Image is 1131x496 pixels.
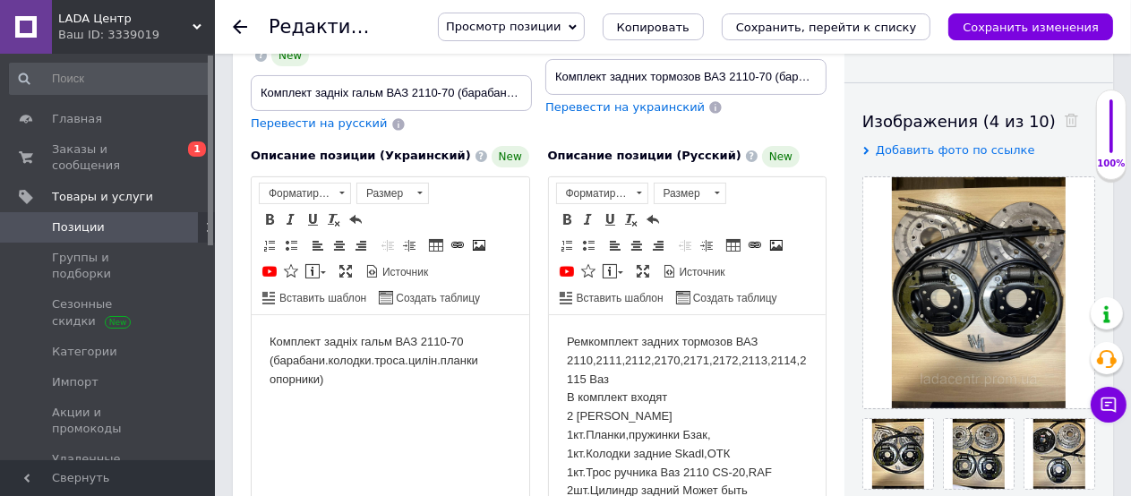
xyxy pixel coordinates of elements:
[330,235,349,255] a: По центру
[52,189,153,205] span: Товары и услуги
[963,21,1099,34] i: Сохранить изменения
[393,291,480,306] span: Создать таблицу
[281,235,301,255] a: Вставить / удалить маркированный список
[673,287,780,307] a: Создать таблицу
[251,149,471,162] span: Описание позиции (Украинский)
[52,141,166,174] span: Заказы и сообщения
[654,183,726,204] a: Размер
[876,143,1035,157] span: Добавить фото по ссылке
[690,291,777,306] span: Создать таблицу
[271,45,309,66] span: New
[259,183,351,204] a: Форматирование
[722,13,931,40] button: Сохранить, перейти к списку
[556,183,648,204] a: Форматирование
[18,18,260,204] p: Ремкомплект задних тормозов ВАЗ 2110,2111,2112,2170,2171,2172,2113,2114,2115 Ваз В комплект входя...
[188,141,206,157] span: 1
[260,261,279,281] a: Добавить видео с YouTube
[675,235,695,255] a: Уменьшить отступ
[469,235,489,255] a: Изображение
[655,184,708,203] span: Размер
[351,235,371,255] a: По правому краю
[260,287,369,307] a: Вставить шаблон
[52,296,166,329] span: Сезонные скидки
[578,261,598,281] a: Вставить иконку
[767,235,786,255] a: Изображение
[745,235,765,255] a: Вставить/Редактировать ссылку (Ctrl+L)
[376,287,483,307] a: Создать таблицу
[18,216,260,235] p: 2шт Опорные диски
[557,261,577,281] a: Добавить видео с YouTube
[446,20,561,33] span: Просмотр позиции
[52,374,99,390] span: Импорт
[380,265,428,280] span: Источник
[52,250,166,282] span: Группы и подборки
[557,210,577,229] a: Полужирный (Ctrl+B)
[52,344,117,360] span: Категории
[346,210,365,229] a: Отменить (Ctrl+Z)
[251,116,388,130] span: Перевести на русский
[862,110,1095,133] div: Изображения (4 из 10)
[621,210,641,229] a: Убрать форматирование
[356,183,429,204] a: Размер
[52,451,166,483] span: Удаленные позиции
[260,210,279,229] a: Полужирный (Ctrl+B)
[697,235,716,255] a: Увеличить отступ
[578,235,598,255] a: Вставить / удалить маркированный список
[251,75,532,111] input: Например, H&M женское платье зеленое 38 размер вечернее макси с блестками
[545,100,705,114] span: Перевести на украинский
[58,27,215,43] div: Ваш ID: 3339019
[281,261,301,281] a: Вставить иконку
[600,261,626,281] a: Вставить сообщение
[52,111,102,127] span: Главная
[736,21,917,34] i: Сохранить, перейти к списку
[52,219,105,235] span: Позиции
[633,261,653,281] a: Развернуть
[448,235,467,255] a: Вставить/Редактировать ссылку (Ctrl+L)
[557,235,577,255] a: Вставить / удалить нумерованный список
[18,18,260,339] body: Визуальный текстовый редактор, 1B5EA4ED-6173-48F3-AC4E-BB701990DFDE
[260,235,279,255] a: Вставить / удалить нумерованный список
[281,210,301,229] a: Курсив (Ctrl+I)
[724,235,743,255] a: Таблица
[1091,387,1127,423] button: Чат с покупателем
[578,210,598,229] a: Курсив (Ctrl+I)
[557,287,666,307] a: Вставить шаблон
[627,235,647,255] a: По центру
[9,63,211,95] input: Поиск
[426,235,446,255] a: Таблица
[545,59,827,95] input: Например, H&M женское платье зеленое 38 размер вечернее макси с блестками
[548,149,741,162] span: Описание позиции (Русский)
[357,184,411,203] span: Размер
[617,21,690,34] span: Копировать
[605,235,625,255] a: По левому краю
[58,11,193,27] span: LADA Центр
[948,13,1113,40] button: Сохранить изменения
[52,405,166,437] span: Акции и промокоды
[363,261,431,281] a: Источник
[308,235,328,255] a: По левому краю
[660,261,728,281] a: Источник
[762,146,800,167] span: New
[574,291,664,306] span: Вставить шаблон
[1096,90,1127,180] div: 100% Качество заполнения
[303,261,329,281] a: Вставить сообщение
[399,235,419,255] a: Увеличить отступ
[492,146,529,167] span: New
[557,184,630,203] span: Форматирование
[603,13,704,40] button: Копировать
[233,20,247,34] div: Вернуться назад
[260,184,333,203] span: Форматирование
[1097,158,1126,170] div: 100%
[643,210,663,229] a: Отменить (Ctrl+Z)
[324,210,344,229] a: Убрать форматирование
[277,291,366,306] span: Вставить шаблон
[336,261,356,281] a: Развернуть
[303,210,322,229] a: Подчеркнутый (Ctrl+U)
[648,235,668,255] a: По правому краю
[378,235,398,255] a: Уменьшить отступ
[677,265,725,280] span: Источник
[600,210,620,229] a: Подчеркнутый (Ctrl+U)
